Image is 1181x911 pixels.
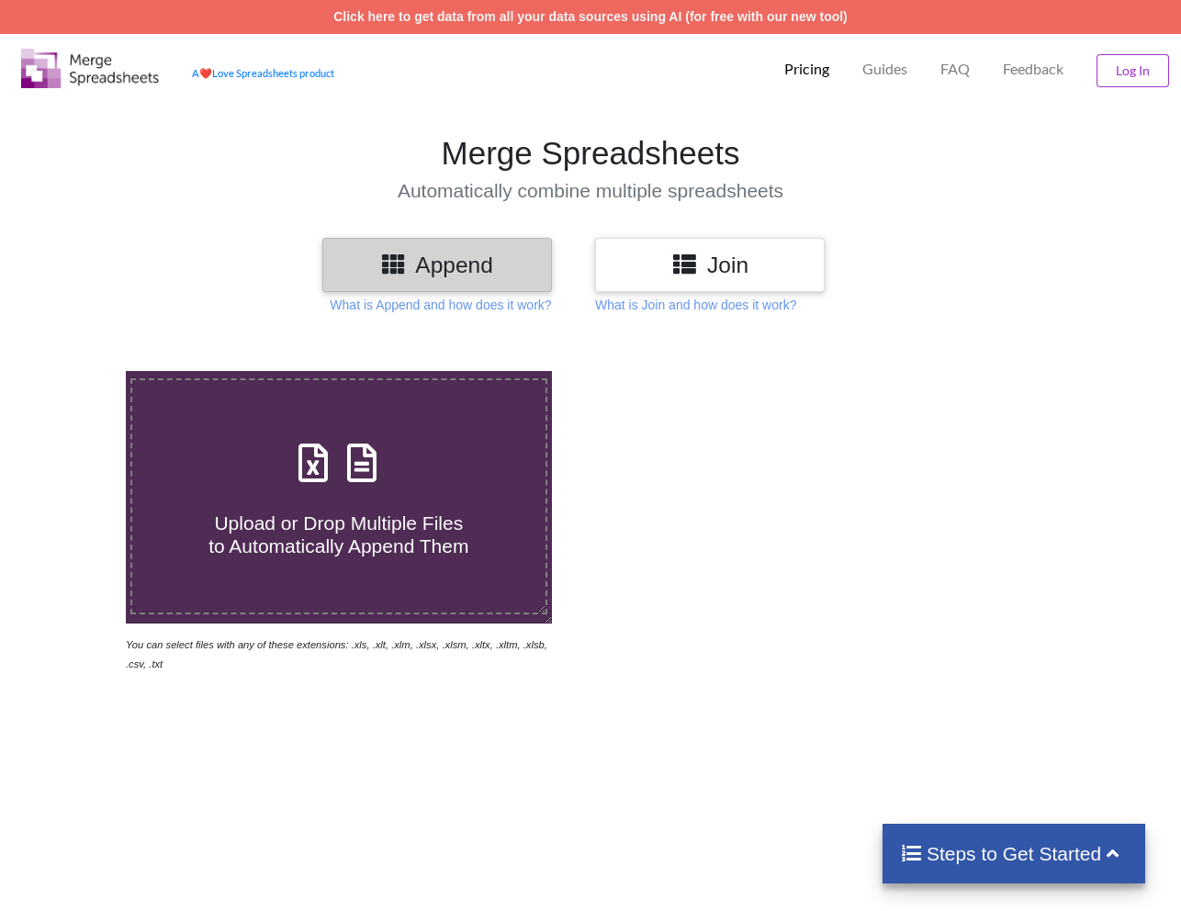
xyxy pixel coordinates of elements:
a: Click here to get data from all your data sources using AI (for free with our new tool) [333,9,848,24]
span: heart [199,67,212,79]
p: FAQ [940,60,970,79]
p: What is Append and how does it work? [330,296,551,314]
a: AheartLove Spreadsheets product [192,67,334,79]
span: Upload or Drop Multiple Files to Automatically Append Them [208,512,468,557]
p: Guides [862,60,907,79]
p: What is Join and how does it work? [595,296,796,314]
i: You can select files with any of these extensions: .xls, .xlt, .xlm, .xlsx, .xlsm, .xltx, .xltm, ... [126,639,547,669]
button: Log In [1097,54,1169,87]
p: Pricing [784,60,829,79]
img: Logo.png [21,49,159,88]
h4: Steps to Get Started [901,842,1128,865]
h3: Join [609,252,811,278]
h3: Append [336,252,538,278]
span: Feedback [1003,62,1063,76]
